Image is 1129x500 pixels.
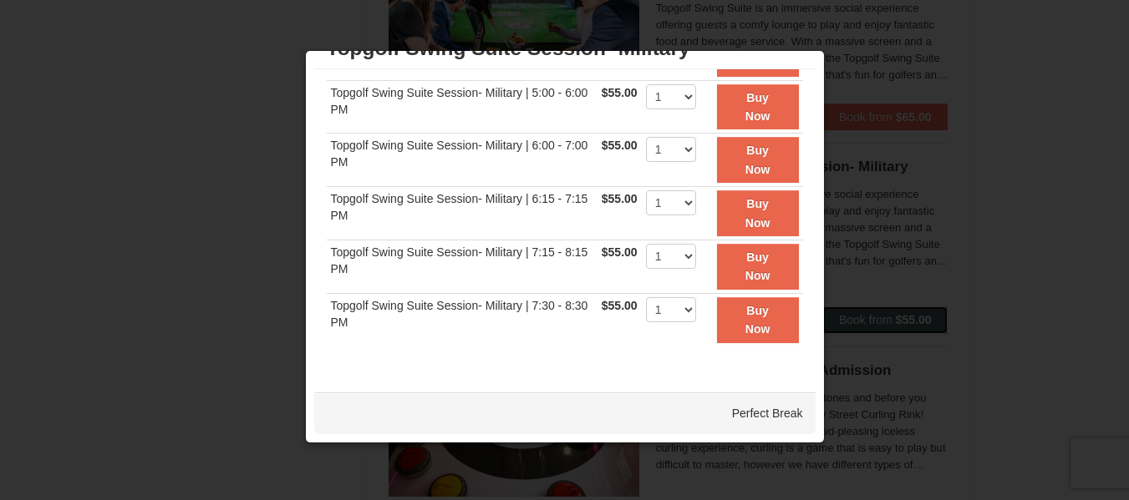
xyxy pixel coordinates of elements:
button: × [793,38,803,54]
strong: Buy Now [745,144,770,175]
span: $55.00 [602,299,638,312]
strong: Buy Now [745,304,770,336]
td: Topgolf Swing Suite Session- Military | 6:15 - 7:15 PM [327,187,598,240]
span: $55.00 [602,192,638,205]
strong: Buy Now [745,91,770,123]
button: Buy Now [717,244,799,290]
div: Perfect Break [314,392,816,434]
button: Buy Now [717,137,799,183]
strong: Buy Now [745,250,770,282]
span: $55.00 [602,245,638,259]
td: Topgolf Swing Suite Session- Military | 6:00 - 7:00 PM [327,134,598,187]
button: Buy Now [717,190,799,236]
strong: Buy Now [745,197,770,229]
button: Buy Now [717,84,799,130]
span: $55.00 [602,139,638,152]
td: Topgolf Swing Suite Session- Military | 7:15 - 8:15 PM [327,240,598,294]
td: Topgolf Swing Suite Session- Military | 5:00 - 6:00 PM [327,80,598,134]
span: $55.00 [602,86,638,99]
td: Topgolf Swing Suite Session- Military | 7:30 - 8:30 PM [327,293,598,346]
button: Buy Now [717,297,799,343]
